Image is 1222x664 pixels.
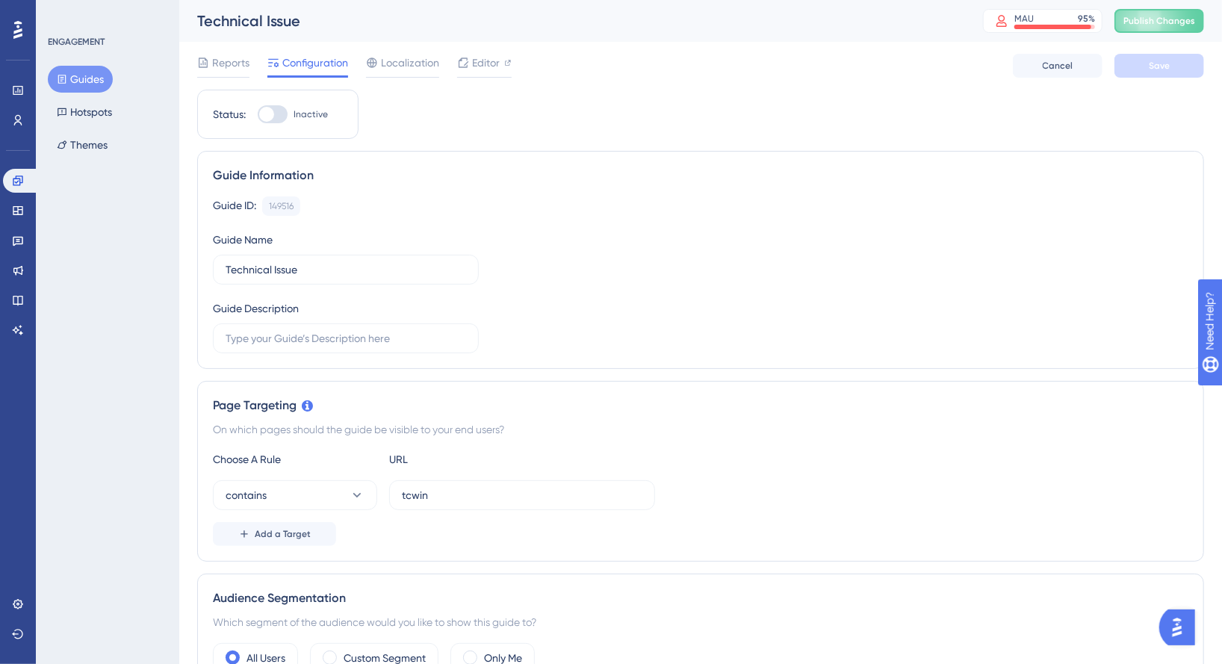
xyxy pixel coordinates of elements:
div: Status: [213,105,246,123]
div: 95 % [1078,13,1095,25]
input: Type your Guide’s Name here [226,261,466,278]
button: Hotspots [48,99,121,125]
span: Editor [472,54,500,72]
div: Guide Description [213,300,299,317]
input: Type your Guide’s Description here [226,330,466,347]
div: Guide Information [213,167,1188,184]
span: Save [1149,60,1170,72]
div: Page Targeting [213,397,1188,415]
div: Audience Segmentation [213,589,1188,607]
span: Configuration [282,54,348,72]
span: Publish Changes [1123,15,1195,27]
button: Publish Changes [1114,9,1204,33]
span: contains [226,486,267,504]
div: MAU [1014,13,1034,25]
button: Guides [48,66,113,93]
button: Save [1114,54,1204,78]
button: Themes [48,131,117,158]
div: 149516 [269,200,294,212]
span: Localization [381,54,439,72]
div: On which pages should the guide be visible to your end users? [213,421,1188,438]
div: Which segment of the audience would you like to show this guide to? [213,613,1188,631]
div: Choose A Rule [213,450,377,468]
iframe: UserGuiding AI Assistant Launcher [1159,605,1204,650]
button: contains [213,480,377,510]
span: Add a Target [255,528,311,540]
div: Guide Name [213,231,273,249]
span: Cancel [1043,60,1073,72]
div: ENGAGEMENT [48,36,105,48]
span: Inactive [294,108,328,120]
button: Cancel [1013,54,1102,78]
div: URL [389,450,553,468]
div: Guide ID: [213,196,256,216]
div: Technical Issue [197,10,946,31]
span: Need Help? [35,4,93,22]
input: yourwebsite.com/path [402,487,642,503]
span: Reports [212,54,249,72]
button: Add a Target [213,522,336,546]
